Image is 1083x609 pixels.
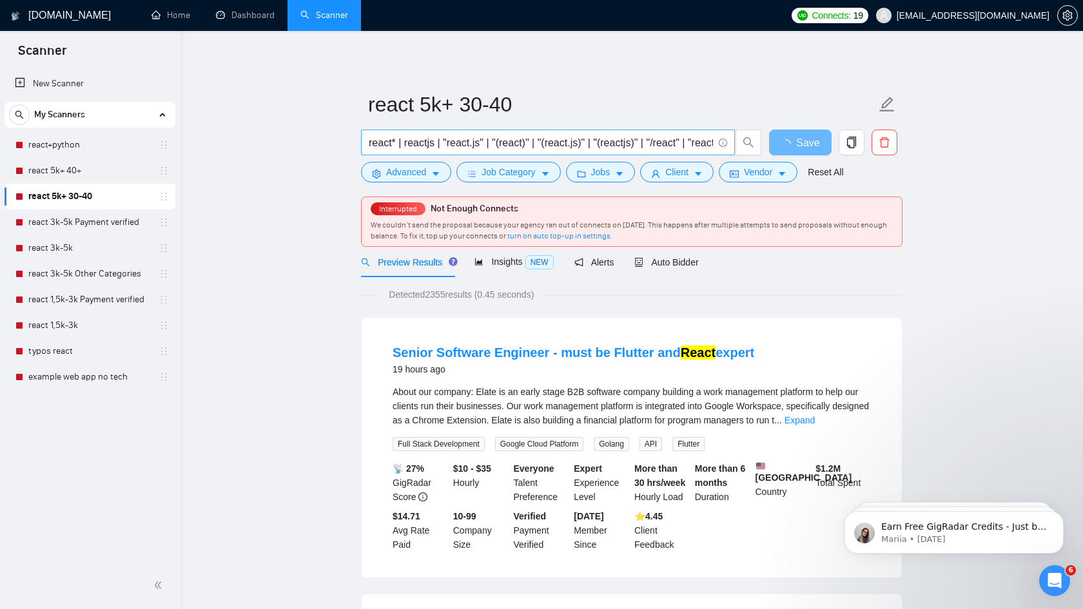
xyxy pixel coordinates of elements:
[634,511,663,521] b: ⭐️ 4.45
[372,169,381,179] span: setting
[1057,10,1078,21] a: setting
[375,204,421,213] span: Interrupted
[872,130,897,155] button: delete
[28,338,151,364] a: typos react
[753,461,814,504] div: Country
[28,364,151,390] a: example web app no tech
[393,345,754,360] a: Senior Software Engineer - must be Flutter andReactexpert
[474,257,483,266] span: area-chart
[511,509,572,552] div: Payment Verified
[781,139,796,150] span: loading
[813,461,873,504] div: Total Spent
[577,169,586,179] span: folder
[5,102,175,390] li: My Scanners
[467,169,476,179] span: bars
[482,165,535,179] span: Job Category
[632,509,692,552] div: Client Feedback
[393,437,485,451] span: Full Stack Development
[361,257,454,267] span: Preview Results
[431,203,518,214] span: Not Enough Connects
[453,511,476,521] b: 10-99
[159,217,169,227] span: holder
[447,256,459,267] div: Tooltip anchor
[431,169,440,179] span: caret-down
[11,6,20,26] img: logo
[1057,5,1078,26] button: setting
[453,463,491,474] b: $10 - $35
[839,130,864,155] button: copy
[736,130,761,155] button: search
[634,258,643,267] span: robot
[719,162,797,182] button: idcardVendorcaret-down
[730,169,739,179] span: idcard
[665,165,688,179] span: Client
[769,130,832,155] button: Save
[507,231,612,240] a: turn on auto top-up in settings.
[151,10,190,21] a: homeHome
[736,137,761,148] span: search
[744,165,772,179] span: Vendor
[777,169,786,179] span: caret-down
[797,10,808,21] img: upwork-logo.png
[495,437,583,451] span: Google Cloud Platform
[28,184,151,209] a: react 5k+ 30-40
[28,313,151,338] a: react 1,5k-3k
[159,372,169,382] span: holder
[456,162,560,182] button: barsJob Categorycaret-down
[361,162,451,182] button: settingAdvancedcaret-down
[808,165,843,179] a: Reset All
[812,8,850,23] span: Connects:
[632,461,692,504] div: Hourly Load
[574,463,602,474] b: Expert
[879,96,895,113] span: edit
[159,166,169,176] span: holder
[672,437,705,451] span: Flutter
[634,463,685,488] b: More than 30 hrs/week
[825,484,1083,574] iframe: Intercom notifications message
[5,71,175,97] li: New Scanner
[511,461,572,504] div: Talent Preference
[300,10,348,21] a: searchScanner
[615,169,624,179] span: caret-down
[159,243,169,253] span: holder
[719,139,727,147] span: info-circle
[756,461,852,483] b: [GEOGRAPHIC_DATA]
[514,463,554,474] b: Everyone
[159,295,169,305] span: holder
[8,41,77,68] span: Scanner
[681,345,716,360] mark: React
[28,158,151,184] a: react 5k+ 40+
[591,165,610,179] span: Jobs
[159,320,169,331] span: holder
[1039,565,1070,596] iframe: Intercom live chat
[28,132,151,158] a: react+python
[216,10,275,21] a: dashboardDashboard
[879,11,888,20] span: user
[28,209,151,235] a: react 3k-5k Payment verified
[651,169,660,179] span: user
[541,169,550,179] span: caret-down
[571,509,632,552] div: Member Since
[756,461,765,470] img: 🇺🇸
[474,256,553,267] span: Insights
[393,463,424,474] b: 📡 27%
[525,255,554,269] span: NEW
[574,511,603,521] b: [DATE]
[390,461,451,504] div: GigRadar Score
[692,461,753,504] div: Duration
[28,261,151,287] a: react 3k-5k Other Categories
[451,461,511,504] div: Hourly
[361,258,370,267] span: search
[640,162,714,182] button: userClientcaret-down
[451,509,511,552] div: Company Size
[159,346,169,356] span: holder
[571,461,632,504] div: Experience Level
[9,104,30,125] button: search
[418,492,427,501] span: info-circle
[159,140,169,150] span: holder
